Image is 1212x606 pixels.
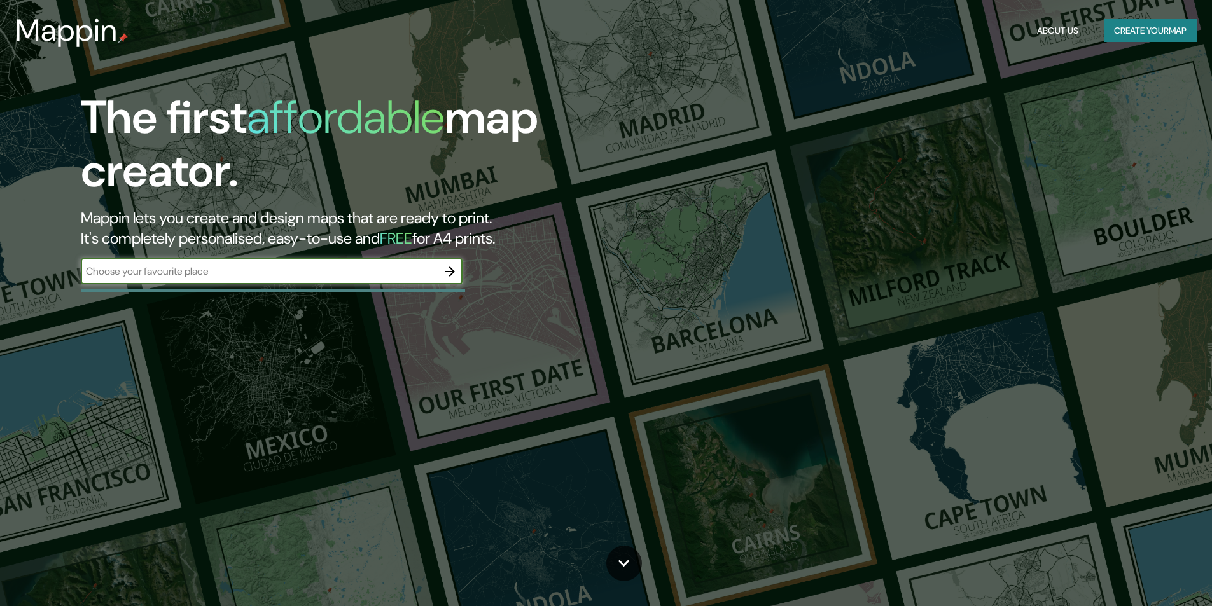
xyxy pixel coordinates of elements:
h1: The first map creator. [81,91,687,208]
input: Choose your favourite place [81,264,437,279]
h2: Mappin lets you create and design maps that are ready to print. It's completely personalised, eas... [81,208,687,249]
button: Create yourmap [1104,19,1197,43]
h1: affordable [247,88,445,147]
h5: FREE [380,228,412,248]
button: About Us [1032,19,1083,43]
h3: Mappin [15,13,118,48]
img: mappin-pin [118,33,128,43]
